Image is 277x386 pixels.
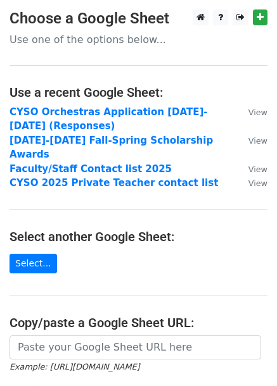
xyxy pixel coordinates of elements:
[10,315,267,330] h4: Copy/paste a Google Sheet URL:
[10,254,57,273] a: Select...
[248,178,267,188] small: View
[10,163,172,175] a: Faculty/Staff Contact list 2025
[248,136,267,146] small: View
[10,9,267,28] h3: Choose a Google Sheet
[10,229,267,244] h4: Select another Google Sheet:
[10,33,267,46] p: Use one of the options below...
[10,335,261,359] input: Paste your Google Sheet URL here
[10,106,208,132] a: CYSO Orchestras Application [DATE]-[DATE] (Responses)
[248,165,267,174] small: View
[236,163,267,175] a: View
[236,135,267,146] a: View
[248,108,267,117] small: View
[10,362,139,371] small: Example: [URL][DOMAIN_NAME]
[10,85,267,100] h4: Use a recent Google Sheet:
[236,177,267,189] a: View
[10,135,213,161] a: [DATE]-[DATE] Fall-Spring Scholarship Awards
[10,177,218,189] a: CYSO 2025 Private Teacher contact list
[236,106,267,118] a: View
